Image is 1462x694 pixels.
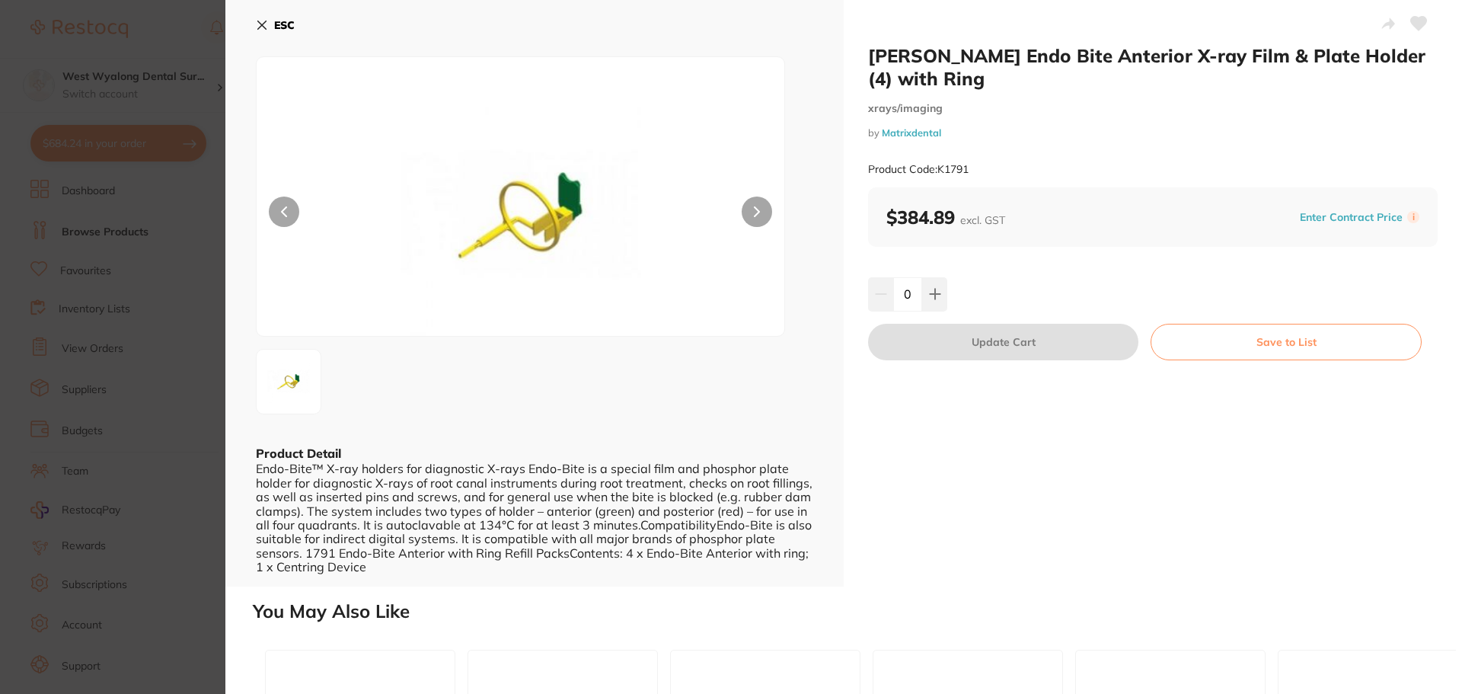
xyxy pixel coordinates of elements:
[868,163,969,176] small: Product Code: K1791
[868,44,1438,90] h2: [PERSON_NAME] Endo Bite Anterior X-ray Film & Plate Holder (4) with Ring
[868,102,1438,115] small: xrays/imaging
[1407,211,1419,223] label: i
[362,95,679,336] img: MDB4MzAwLmpwZw
[261,354,316,409] img: MDB4MzAwLmpwZw
[274,18,295,32] b: ESC
[1151,324,1422,360] button: Save to List
[868,324,1138,360] button: Update Cart
[253,601,1456,622] h2: You May Also Like
[868,127,1438,139] small: by
[1295,210,1407,225] button: Enter Contract Price
[882,126,941,139] a: Matrixdental
[256,462,813,574] div: Endo-Bite™ X-ray holders for diagnostic X-rays Endo-Bite is a special film and phosphor plate hol...
[256,12,295,38] button: ESC
[886,206,1005,229] b: $384.89
[960,213,1005,227] span: excl. GST
[256,446,341,461] b: Product Detail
